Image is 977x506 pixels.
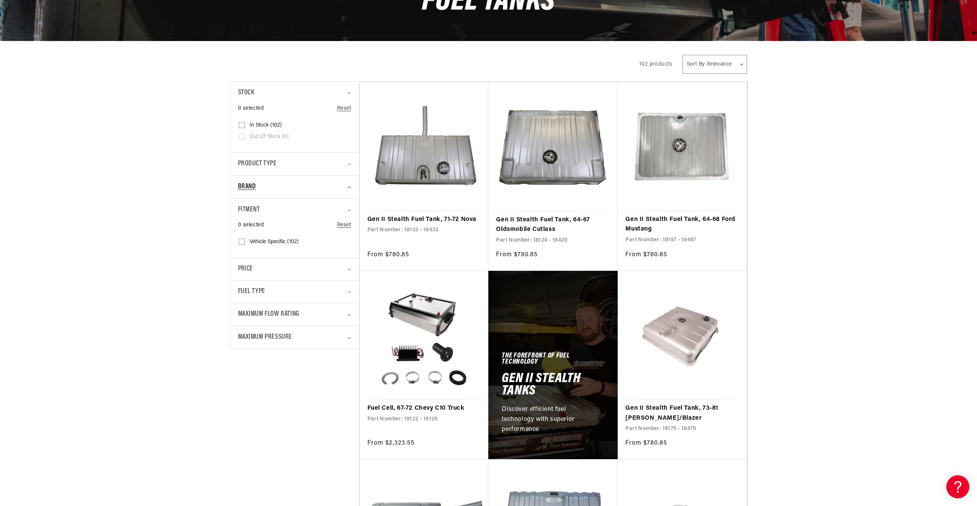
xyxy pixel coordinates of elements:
h5: The forefront of fuel technology [502,353,604,366]
span: Vehicle Specific (102) [250,239,299,246]
span: Brand [238,181,256,193]
span: Fuel Type [238,286,265,297]
span: Price [238,264,253,274]
summary: Fuel Type (0 selected) [238,280,351,303]
summary: Maximum Flow Rating (0 selected) [238,303,351,326]
a: Reset [337,221,351,229]
span: Maximum Pressure [238,332,293,343]
span: Stock [238,87,255,99]
summary: Price [238,258,351,280]
a: Gen II Stealth Fuel Tank, 64-67 Oldsmobile Cutlass [496,215,610,235]
summary: Maximum Pressure (0 selected) [238,326,351,349]
a: Reset [337,104,351,113]
a: Gen II Stealth Fuel Tank, 71-72 Nova [367,215,481,225]
summary: Stock (0 selected) [238,82,351,104]
span: Maximum Flow Rating [238,309,299,320]
span: 0 selected [238,104,264,113]
span: In stock (102) [250,122,282,129]
span: Product type [238,158,277,170]
p: Discover efficient fuel technology with superior performance [502,405,596,434]
span: Fitment [238,204,260,216]
span: 102 products [639,61,672,67]
a: Gen II Stealth Fuel Tank, 73-81 [PERSON_NAME]/Blazer [625,404,739,423]
span: 0 selected [238,221,264,229]
a: Gen II Stealth Fuel Tank, 64-68 Ford Mustang [625,215,739,234]
summary: Brand (0 selected) [238,176,351,198]
summary: Fitment (0 selected) [238,199,351,221]
h2: Gen II Stealth Tanks [502,373,604,397]
span: Out of stock (0) [250,134,289,140]
a: Fuel Cell, 67-72 Chevy C10 Truck [367,404,481,414]
summary: Product type (0 selected) [238,153,351,175]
